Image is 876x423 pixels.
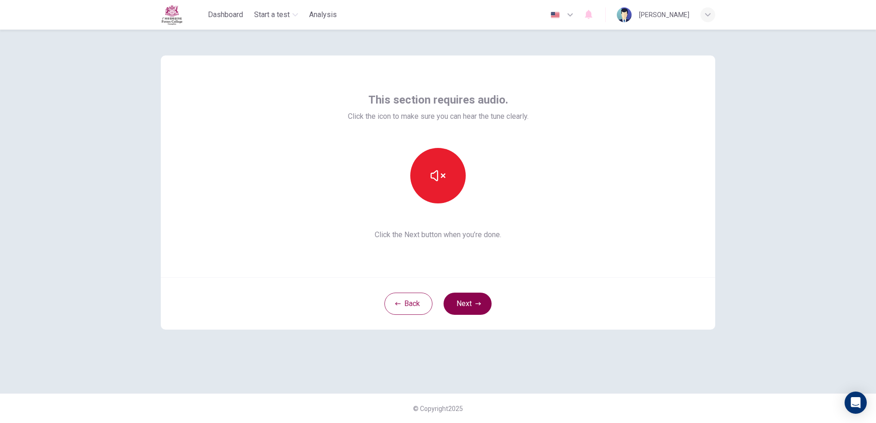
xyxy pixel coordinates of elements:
[617,7,632,22] img: Profile picture
[254,9,290,20] span: Start a test
[845,392,867,414] div: Open Intercom Messenger
[384,293,432,315] button: Back
[444,293,492,315] button: Next
[413,405,463,412] span: © Copyright 2025
[161,5,183,25] img: Fettes logo
[639,9,689,20] div: [PERSON_NAME]
[161,5,204,25] a: Fettes logo
[250,6,302,23] button: Start a test
[208,9,243,20] span: Dashboard
[368,92,508,107] span: This section requires audio.
[309,9,337,20] span: Analysis
[204,6,247,23] button: Dashboard
[348,111,529,122] span: Click the icon to make sure you can hear the tune clearly.
[305,6,341,23] button: Analysis
[549,12,561,18] img: en
[348,229,529,240] span: Click the Next button when you’re done.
